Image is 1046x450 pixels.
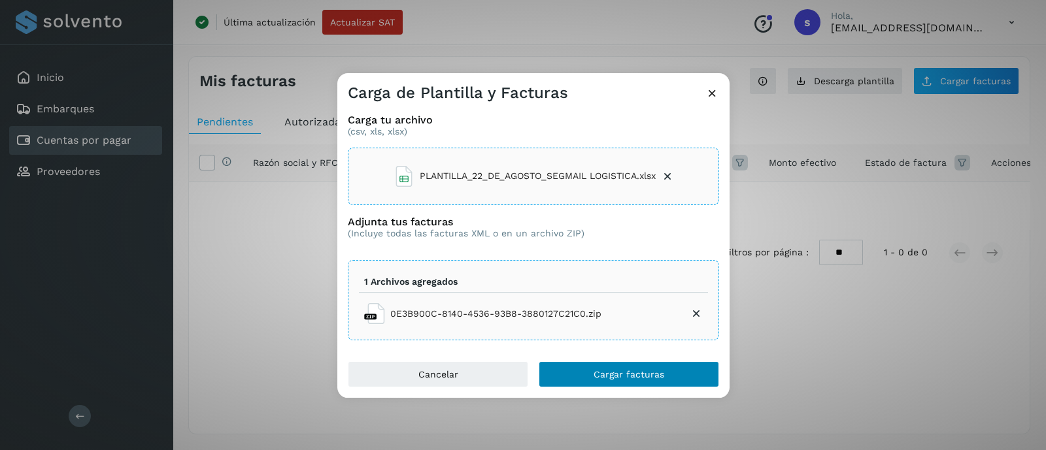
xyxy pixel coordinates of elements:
[594,370,664,379] span: Cargar facturas
[348,114,719,126] h3: Carga tu archivo
[390,307,601,321] span: 0E3B900C-8140-4536-93B8-3880127C21C0.zip
[418,370,458,379] span: Cancelar
[348,216,584,228] h3: Adjunta tus facturas
[539,361,719,387] button: Cargar facturas
[348,228,584,239] p: (Incluye todas las facturas XML o en un archivo ZIP)
[420,169,656,183] span: PLANTILLA_22_DE_AGOSTO_SEGMAIL LOGISTICA.xlsx
[348,361,528,387] button: Cancelar
[348,126,719,137] p: (csv, xls, xlsx)
[364,276,458,287] p: 1 Archivos agregados
[348,84,568,103] h3: Carga de Plantilla y Facturas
